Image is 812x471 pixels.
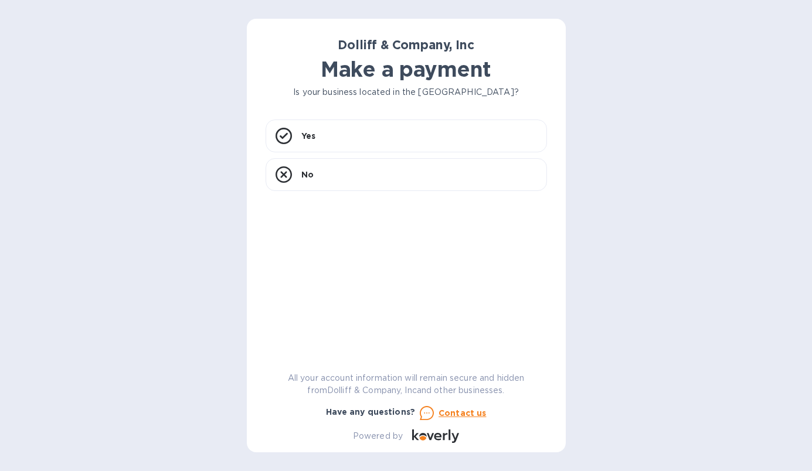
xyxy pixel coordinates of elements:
p: Is your business located in the [GEOGRAPHIC_DATA]? [266,86,547,98]
h1: Make a payment [266,57,547,81]
p: Yes [301,130,315,142]
p: All your account information will remain secure and hidden from Dolliff & Company, Inc and other ... [266,372,547,397]
p: No [301,169,314,180]
b: Have any questions? [326,407,416,417]
b: Dolliff & Company, Inc [338,37,474,52]
u: Contact us [439,408,487,418]
p: Powered by [353,430,403,442]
